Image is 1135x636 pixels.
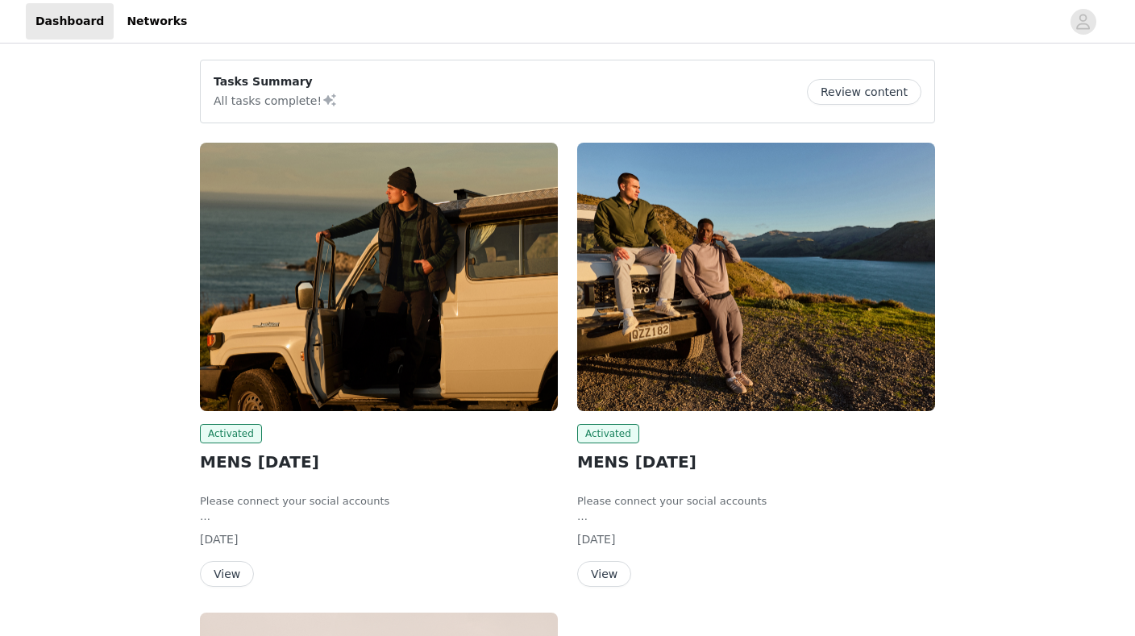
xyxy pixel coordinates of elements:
h2: MENS [DATE] [577,450,935,474]
h2: MENS [DATE] [200,450,558,474]
span: Activated [577,424,639,443]
img: Fabletics [200,143,558,411]
a: Networks [117,3,197,39]
span: [DATE] [577,533,615,546]
li: Please connect your social accounts [577,493,935,509]
div: avatar [1075,9,1091,35]
a: View [577,568,631,580]
img: Fabletics [577,143,935,411]
p: Tasks Summary [214,73,338,90]
p: All tasks complete! [214,90,338,110]
a: Dashboard [26,3,114,39]
button: Review content [807,79,921,105]
button: View [200,561,254,587]
a: View [200,568,254,580]
button: View [577,561,631,587]
span: [DATE] [200,533,238,546]
span: Activated [200,424,262,443]
li: Please connect your social accounts [200,493,558,509]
